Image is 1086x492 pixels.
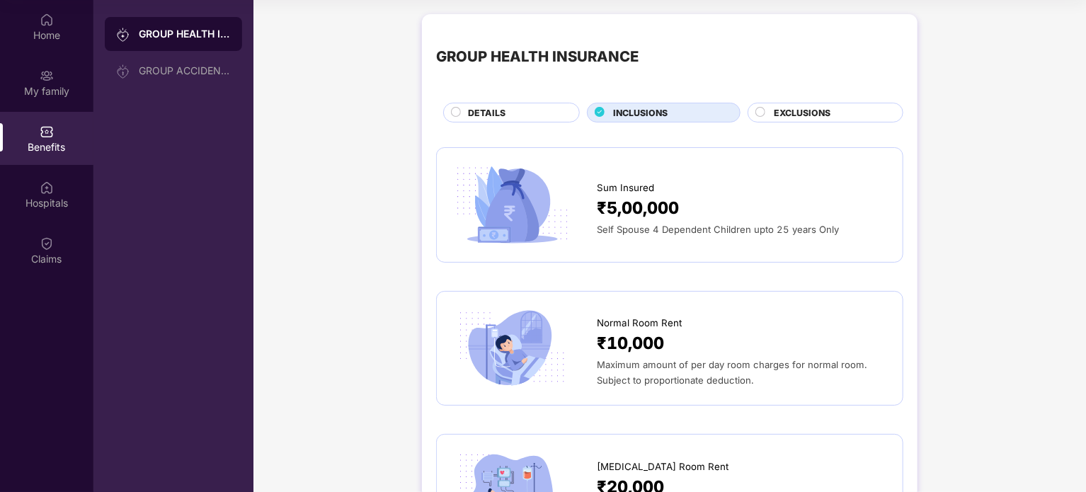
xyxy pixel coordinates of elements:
span: Sum Insured [597,181,654,195]
img: svg+xml;base64,PHN2ZyBpZD0iSG9zcGl0YWxzIiB4bWxucz0iaHR0cDovL3d3dy53My5vcmcvMjAwMC9zdmciIHdpZHRoPS... [40,181,54,195]
span: DETAILS [468,106,505,120]
span: ₹5,00,000 [597,195,679,222]
div: GROUP HEALTH INSURANCE [436,45,639,68]
img: svg+xml;base64,PHN2ZyB3aWR0aD0iMjAiIGhlaWdodD0iMjAiIHZpZXdCb3g9IjAgMCAyMCAyMCIgZmlsbD0ibm9uZSIgeG... [116,28,130,42]
span: ₹10,000 [597,331,664,357]
span: Maximum amount of per day room charges for normal room. Subject to proportionate deduction. [597,359,867,386]
span: EXCLUSIONS [774,106,830,120]
span: Normal Room Rent [597,316,682,331]
div: GROUP ACCIDENTAL INSURANCE [139,65,231,76]
div: GROUP HEALTH INSURANCE [139,27,231,41]
span: Self Spouse 4 Dependent Children upto 25 years Only [597,224,839,235]
img: icon [451,162,573,247]
span: INCLUSIONS [613,106,668,120]
img: icon [451,306,573,391]
img: svg+xml;base64,PHN2ZyBpZD0iQmVuZWZpdHMiIHhtbG5zPSJodHRwOi8vd3d3LnczLm9yZy8yMDAwL3N2ZyIgd2lkdGg9Ij... [40,125,54,139]
span: [MEDICAL_DATA] Room Rent [597,459,728,474]
img: svg+xml;base64,PHN2ZyB3aWR0aD0iMjAiIGhlaWdodD0iMjAiIHZpZXdCb3g9IjAgMCAyMCAyMCIgZmlsbD0ibm9uZSIgeG... [116,64,130,79]
img: svg+xml;base64,PHN2ZyBpZD0iSG9tZSIgeG1sbnM9Imh0dHA6Ly93d3cudzMub3JnLzIwMDAvc3ZnIiB3aWR0aD0iMjAiIG... [40,13,54,27]
img: svg+xml;base64,PHN2ZyB3aWR0aD0iMjAiIGhlaWdodD0iMjAiIHZpZXdCb3g9IjAgMCAyMCAyMCIgZmlsbD0ibm9uZSIgeG... [40,69,54,83]
img: svg+xml;base64,PHN2ZyBpZD0iQ2xhaW0iIHhtbG5zPSJodHRwOi8vd3d3LnczLm9yZy8yMDAwL3N2ZyIgd2lkdGg9IjIwIi... [40,236,54,251]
